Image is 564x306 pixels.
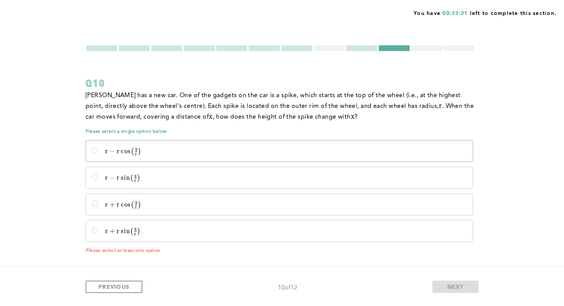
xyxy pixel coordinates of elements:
[138,148,142,155] span: )
[135,151,137,157] span: r
[130,228,134,235] span: (
[110,227,115,235] span: +
[86,281,142,293] button: PREVIOUS
[86,248,475,253] span: Please select at least one option
[110,147,115,155] span: −
[134,231,137,237] span: r
[86,129,475,135] span: Please select a single option below
[278,283,297,293] div: 10 of 12
[117,174,120,182] span: r
[99,283,129,290] span: PREVIOUS
[135,146,138,152] span: x
[121,174,130,182] span: sin
[130,174,134,182] span: (
[121,227,130,235] span: sin
[351,112,355,121] span: x
[209,112,213,121] span: x
[138,201,142,209] span: )
[131,201,134,209] span: (
[117,227,120,235] span: r
[137,149,138,153] span: ​
[105,147,108,155] span: r
[105,201,108,208] span: r
[86,90,475,122] p: [PERSON_NAME] has a new car. One of the gadgets on the car is a spike, which starts at the top of...
[105,174,108,182] span: r
[442,11,468,16] span: 00:33:21
[86,76,475,90] div: Q10
[117,201,120,208] span: r
[414,8,556,17] span: You have left to complete this section.
[432,281,478,293] button: NEXT
[447,283,464,290] span: NEXT
[110,174,115,182] span: −
[134,173,137,179] span: x
[110,201,115,208] span: +
[121,201,131,208] span: cos
[105,227,108,235] span: r
[439,101,442,110] span: r
[137,228,141,235] span: )
[137,174,141,182] span: )
[134,226,137,232] span: x
[121,147,131,155] span: cos
[117,147,120,155] span: r
[137,202,138,207] span: ​
[131,148,134,155] span: (
[135,200,138,205] span: x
